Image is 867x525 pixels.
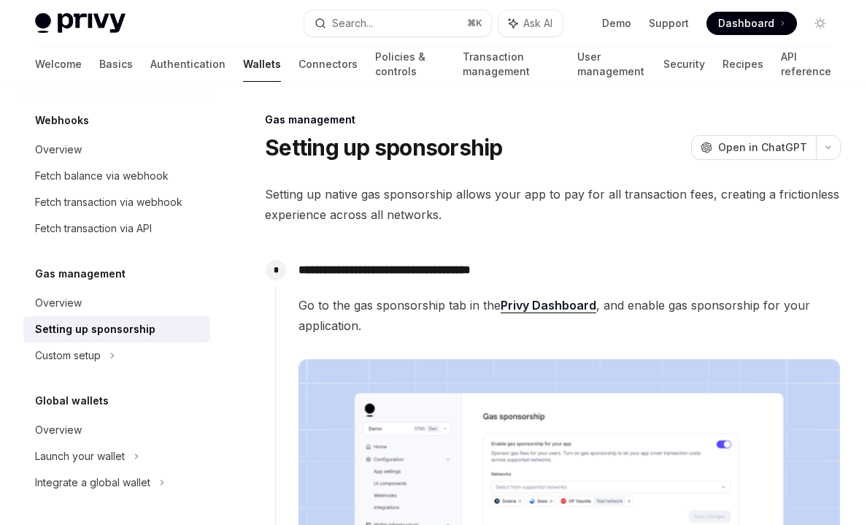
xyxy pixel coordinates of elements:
[463,47,560,82] a: Transaction management
[23,316,210,342] a: Setting up sponsorship
[35,474,150,491] div: Integrate a global wallet
[35,167,169,185] div: Fetch balance via webhook
[718,140,807,155] span: Open in ChatGPT
[722,47,763,82] a: Recipes
[809,12,832,35] button: Toggle dark mode
[23,215,210,242] a: Fetch transaction via API
[498,10,563,37] button: Ask AI
[375,47,445,82] a: Policies & controls
[265,184,841,225] span: Setting up native gas sponsorship allows your app to pay for all transaction fees, creating a fri...
[35,347,101,364] div: Custom setup
[35,47,82,82] a: Welcome
[35,220,152,237] div: Fetch transaction via API
[35,421,82,439] div: Overview
[35,448,125,465] div: Launch your wallet
[23,189,210,215] a: Fetch transaction via webhook
[649,16,689,31] a: Support
[35,294,82,312] div: Overview
[23,163,210,189] a: Fetch balance via webhook
[35,193,182,211] div: Fetch transaction via webhook
[23,290,210,316] a: Overview
[35,141,82,158] div: Overview
[691,135,816,160] button: Open in ChatGPT
[298,47,358,82] a: Connectors
[304,10,490,37] button: Search...⌘K
[265,134,503,161] h1: Setting up sponsorship
[35,321,155,338] div: Setting up sponsorship
[706,12,797,35] a: Dashboard
[150,47,226,82] a: Authentication
[602,16,631,31] a: Demo
[523,16,552,31] span: Ask AI
[35,392,109,410] h5: Global wallets
[663,47,705,82] a: Security
[577,47,646,82] a: User management
[23,137,210,163] a: Overview
[332,15,373,32] div: Search...
[99,47,133,82] a: Basics
[298,295,840,336] span: Go to the gas sponsorship tab in the , and enable gas sponsorship for your application.
[781,47,832,82] a: API reference
[718,16,774,31] span: Dashboard
[467,18,482,29] span: ⌘ K
[23,417,210,443] a: Overview
[35,112,89,129] h5: Webhooks
[243,47,281,82] a: Wallets
[35,265,126,283] h5: Gas management
[35,13,126,34] img: light logo
[265,112,841,127] div: Gas management
[501,298,596,313] a: Privy Dashboard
